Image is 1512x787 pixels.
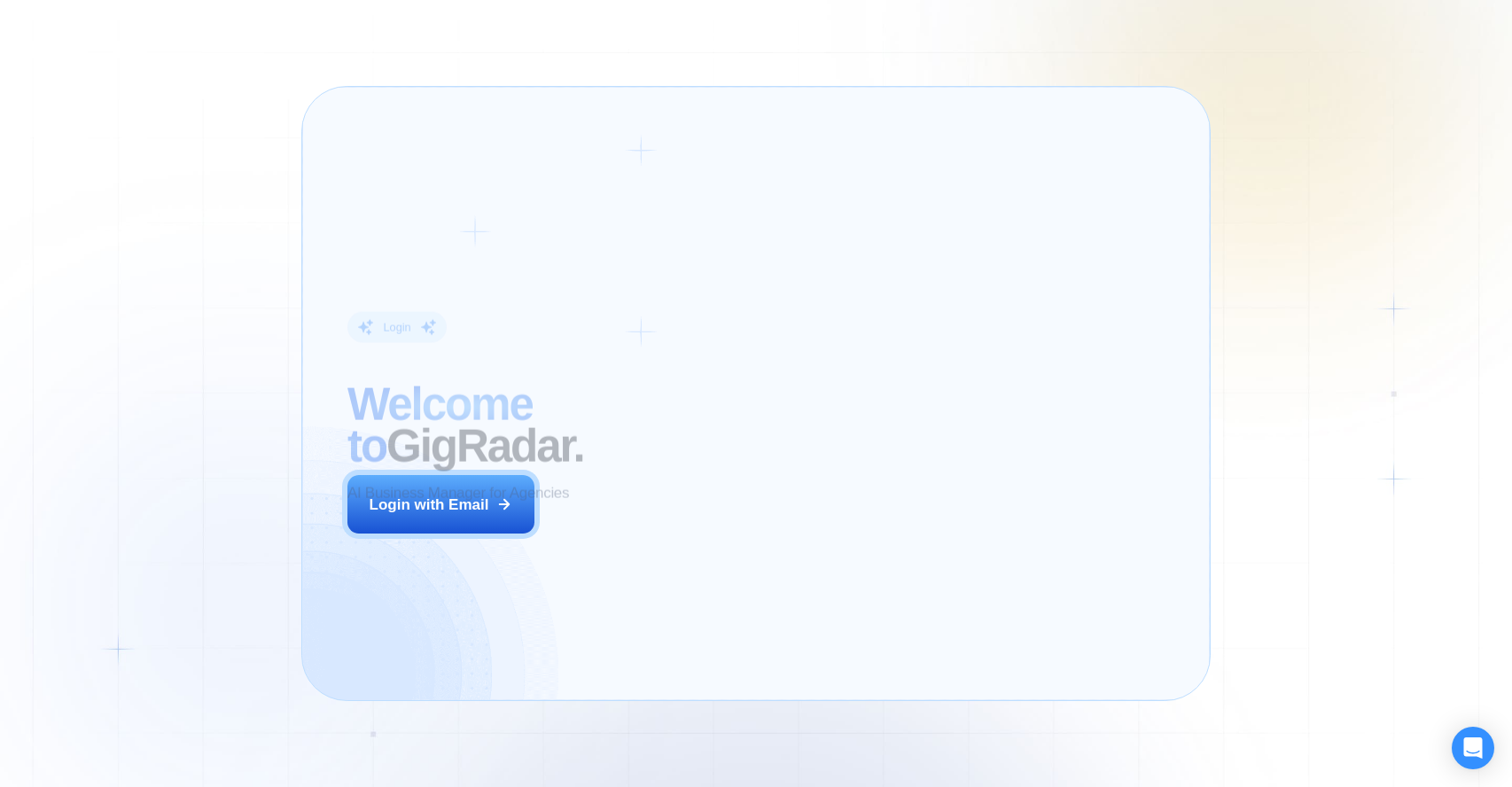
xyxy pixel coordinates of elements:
[1452,727,1494,769] div: Open Intercom Messenger
[370,495,489,515] div: Login with Email
[347,378,533,471] span: Welcome to
[347,384,691,467] h2: ‍ GigRadar.
[383,319,410,334] div: Login
[347,475,534,534] button: Login with Email
[347,482,569,503] p: AI Business Manager for Agencies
